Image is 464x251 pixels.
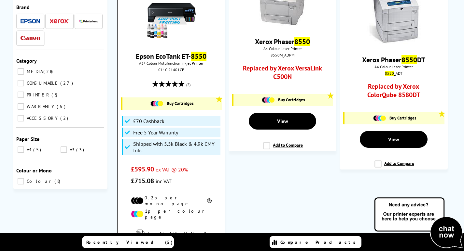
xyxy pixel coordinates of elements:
[43,69,54,74] span: 28
[25,80,60,86] span: CONSUMABLE
[16,167,52,174] span: Colour or Mono
[122,67,220,72] div: C11CJ21401CE
[60,115,70,121] span: 2
[156,178,172,184] span: inc VAT
[401,55,417,64] mark: 8550
[16,136,39,142] span: Paper Size
[18,115,24,121] input: ACCESSORY 2
[25,104,56,109] span: WARRANTY
[186,79,190,91] span: (2)
[167,101,193,106] span: Buy Cartridges
[82,236,174,248] a: Recently Viewed (5)
[18,80,24,86] input: CONSUMABLE 27
[278,97,305,103] span: Buy Cartridges
[121,225,221,243] div: modal_delivery
[360,131,428,148] a: View
[249,113,316,130] a: View
[18,92,24,98] input: PRINTER 8
[388,136,399,143] span: View
[237,97,330,103] a: Buy Cartridges
[294,37,310,46] mark: 8550
[373,115,386,121] img: Cartridges
[131,195,211,207] li: 0.2p per mono page
[385,71,394,76] mark: 8550
[61,146,67,153] input: A3 3
[18,68,24,75] input: MEDIA 28
[25,178,54,184] span: Colour
[79,19,98,23] img: Printerland
[21,36,40,40] img: Canon
[156,166,188,173] span: ex VAT @ 20%
[57,104,67,109] span: 6
[362,55,425,64] a: Xerox Phaser8550DT
[121,61,221,66] span: A3+ Colour Multifunction Inkjet Printer
[133,141,219,154] span: Shipped with 5.5k Black & 4.9k CMY Inks
[389,115,416,121] span: Buy Cartridges
[18,178,24,184] input: Colour 8
[50,19,69,23] img: Xerox
[131,177,154,185] span: £715.08
[242,64,323,84] a: Replaced by Xerox VersaLink C500N
[136,52,206,61] a: Epson EcoTank ET-8550
[133,129,178,136] span: Free 5 Year Warranty
[25,147,33,153] span: A4
[18,103,24,110] input: WARRANTY 6
[270,236,361,248] a: Compare Products
[51,92,59,98] span: 8
[148,230,206,237] span: Free Next Day Delivery*
[131,165,154,173] span: £595.90
[191,52,206,61] mark: 8550
[373,196,464,250] img: Open Live Chat window
[133,118,164,124] span: £70 Cashback
[54,178,62,184] span: 8
[25,69,43,74] span: MEDIA
[353,82,434,102] a: Replaced by Xerox ColorQube 8580DT
[150,101,163,107] img: Cartridges
[18,146,24,153] input: A4 5
[232,46,333,51] span: A4 Colour Laser Printer
[262,97,275,103] img: Cartridges
[16,4,30,10] span: Brand
[76,147,86,153] span: 3
[60,80,75,86] span: 27
[348,115,441,121] a: Buy Cartridges
[21,19,40,24] img: Epson
[263,142,303,155] label: Add to Compare
[16,57,37,64] span: Category
[255,37,310,46] a: Xerox Phaser8550
[344,71,443,76] div: _ADT
[25,92,51,98] span: PRINTER
[131,208,211,220] li: 1p per colour page
[374,160,414,173] label: Add to Compare
[277,118,288,124] span: View
[68,147,76,153] span: A3
[86,239,173,245] span: Recently Viewed (5)
[343,64,444,69] span: A4 Colour Laser Printer
[25,115,60,121] span: ACCESSORY
[233,53,331,57] div: 8550M_ADPM
[33,147,43,153] span: 5
[126,101,218,107] a: Buy Cartridges
[280,239,359,245] span: Compare Products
